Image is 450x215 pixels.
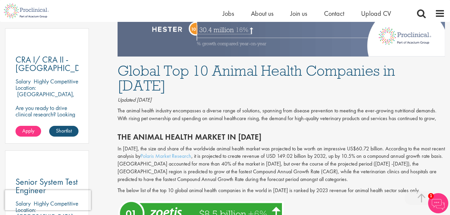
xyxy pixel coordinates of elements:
[34,77,78,85] p: Highly Competitive
[5,190,91,210] iframe: reCAPTCHA
[15,126,41,137] a: Apply
[49,126,78,137] a: Shortlist
[15,105,78,137] p: Are you ready to drive clinical research? Looking to be in the heart of a company where precision...
[251,9,274,18] a: About us
[140,152,191,159] a: Polaris Market Research
[15,84,36,92] span: Location:
[428,193,448,213] img: Chatbot
[118,145,445,183] p: In [DATE], the size and share of the worldwide animal health market was projected to be worth an ...
[118,133,445,141] h2: The Animal Health Market in [DATE]
[22,127,34,134] span: Apply
[15,77,31,85] span: Salary
[15,178,78,194] a: Senior System Test Engineer
[118,96,152,103] i: Updated [DATE]
[15,90,74,104] p: [GEOGRAPHIC_DATA], [GEOGRAPHIC_DATA]
[118,107,445,122] p: The animal health industry encompasses a diverse range of solutions, spanning from disease preven...
[290,9,307,18] a: Join us
[324,9,344,18] a: Contact
[118,187,445,194] p: The below list of the top 10 global animal health companies in the world in [DATE] is ranked by 2...
[428,193,434,199] span: 1
[118,63,445,93] h1: Global Top 10 Animal Health Companies in [DATE]
[15,56,78,72] a: CRA I/ CRA II - [GEOGRAPHIC_DATA]
[223,9,234,18] a: Jobs
[361,9,391,18] a: Upload CV
[15,54,97,74] span: CRA I/ CRA II - [GEOGRAPHIC_DATA]
[15,176,78,196] span: Senior System Test Engineer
